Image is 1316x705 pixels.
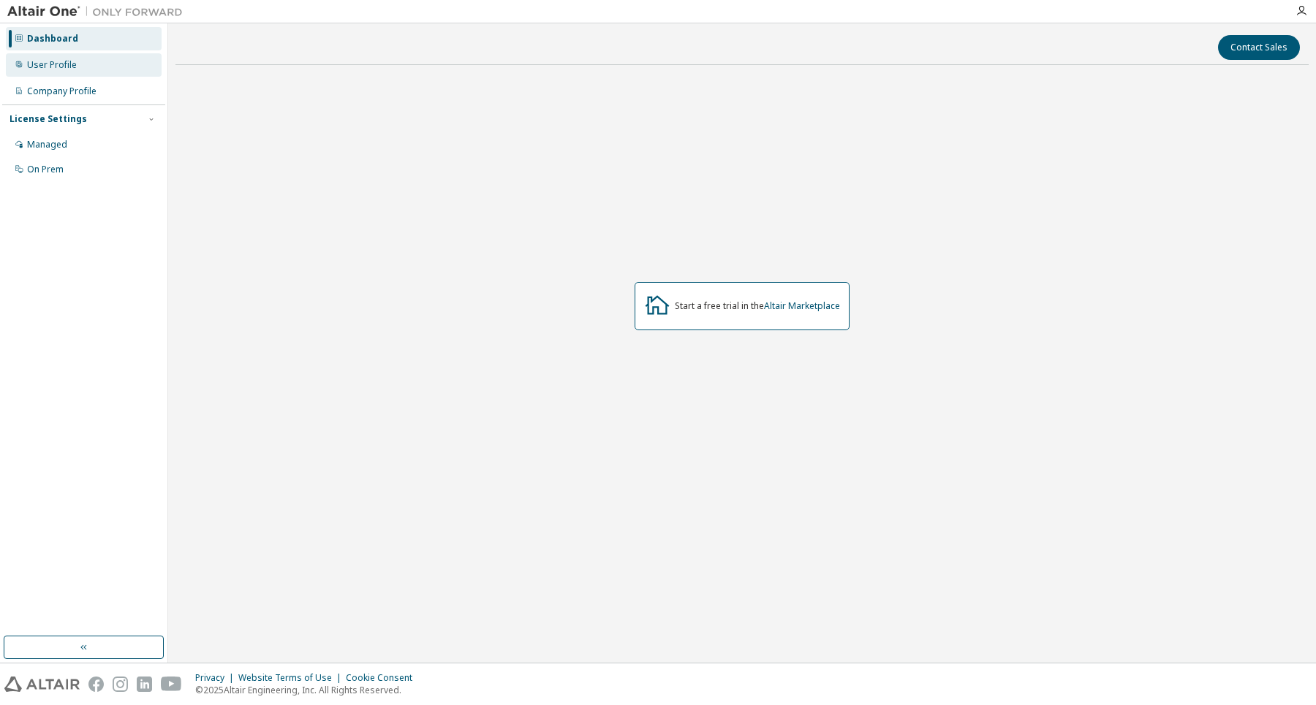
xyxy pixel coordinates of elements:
div: Managed [27,139,67,150]
button: Contact Sales [1218,35,1300,60]
a: Altair Marketplace [764,300,840,312]
img: linkedin.svg [137,677,152,692]
div: Dashboard [27,33,78,45]
div: Start a free trial in the [675,300,840,312]
div: Company Profile [27,85,97,97]
img: altair_logo.svg [4,677,80,692]
div: License Settings [10,113,87,125]
div: User Profile [27,59,77,71]
div: Cookie Consent [346,672,421,684]
div: Website Terms of Use [238,672,346,684]
div: Privacy [195,672,238,684]
img: Altair One [7,4,190,19]
p: © 2025 Altair Engineering, Inc. All Rights Reserved. [195,684,421,696]
img: instagram.svg [113,677,128,692]
div: On Prem [27,164,64,175]
img: youtube.svg [161,677,182,692]
img: facebook.svg [88,677,104,692]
